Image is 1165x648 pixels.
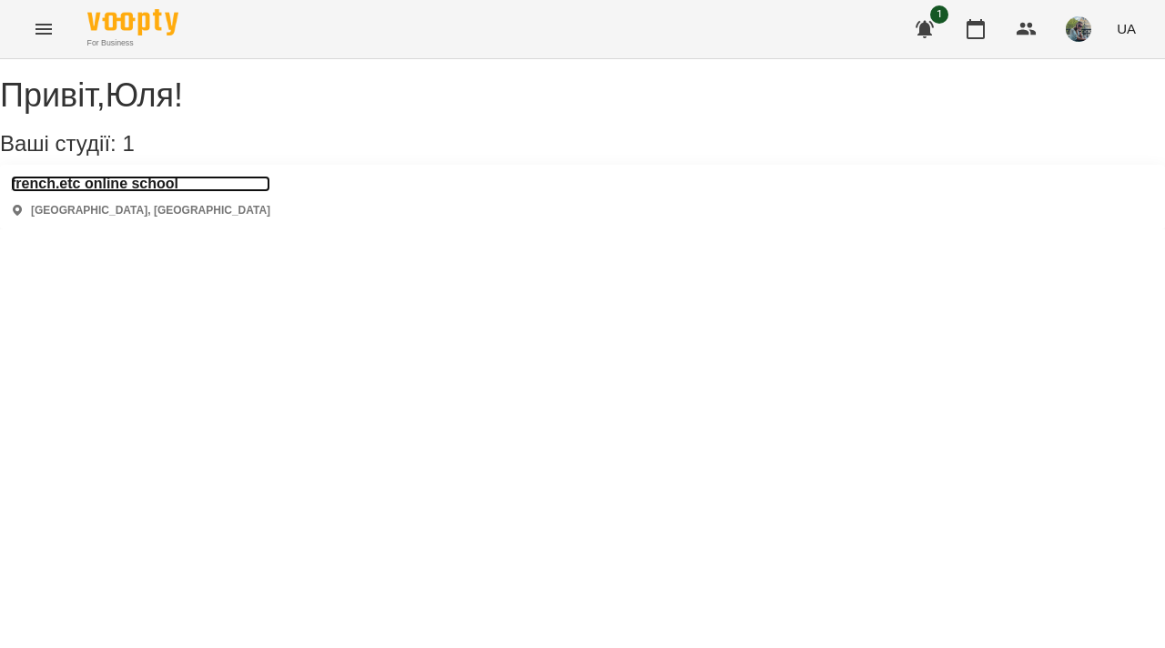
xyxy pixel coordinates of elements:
[122,131,134,156] span: 1
[31,203,270,218] p: [GEOGRAPHIC_DATA], [GEOGRAPHIC_DATA]
[1109,12,1143,46] button: UA
[1117,19,1136,38] span: UA
[1066,16,1091,42] img: c71655888622cca4d40d307121b662d7.jpeg
[87,37,178,49] span: For Business
[22,7,66,51] button: Menu
[930,5,948,24] span: 1
[87,9,178,35] img: Voopty Logo
[11,176,270,192] a: french.etc online school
